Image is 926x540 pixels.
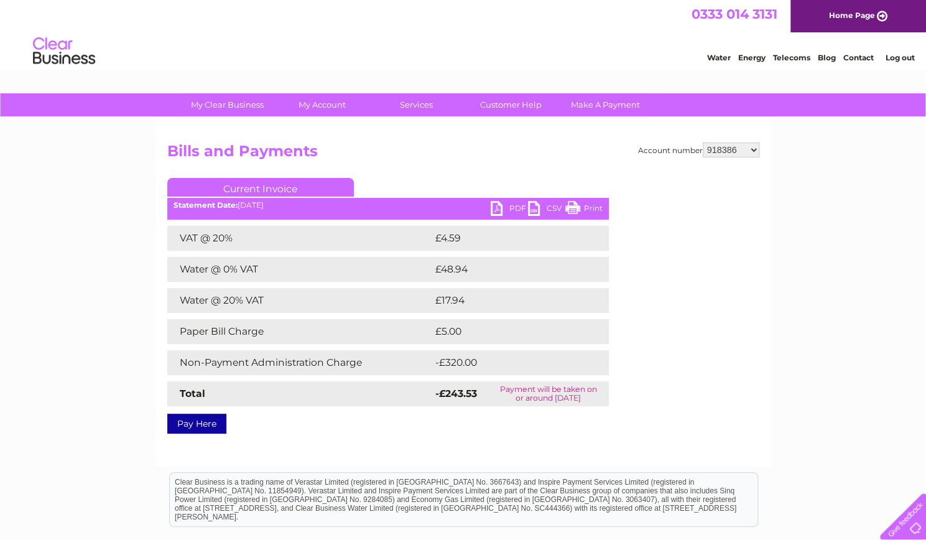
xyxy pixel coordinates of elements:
[180,388,205,399] strong: Total
[488,381,608,406] td: Payment will be taken on or around [DATE]
[167,414,226,434] a: Pay Here
[167,257,432,282] td: Water @ 0% VAT
[638,142,759,157] div: Account number
[491,201,528,219] a: PDF
[843,53,874,62] a: Contact
[692,6,777,22] a: 0333 014 3131
[818,53,836,62] a: Blog
[167,178,354,197] a: Current Invoice
[167,201,609,210] div: [DATE]
[176,93,279,116] a: My Clear Business
[460,93,562,116] a: Customer Help
[432,319,580,344] td: £5.00
[32,32,96,70] img: logo.png
[432,257,585,282] td: £48.94
[432,350,588,375] td: -£320.00
[167,319,432,344] td: Paper Bill Charge
[885,53,914,62] a: Log out
[738,53,766,62] a: Energy
[167,226,432,251] td: VAT @ 20%
[365,93,468,116] a: Services
[167,288,432,313] td: Water @ 20% VAT
[554,93,657,116] a: Make A Payment
[432,288,583,313] td: £17.94
[432,226,580,251] td: £4.59
[773,53,810,62] a: Telecoms
[707,53,731,62] a: Water
[167,350,432,375] td: Non-Payment Administration Charge
[528,201,565,219] a: CSV
[174,200,238,210] b: Statement Date:
[435,388,477,399] strong: -£243.53
[170,7,757,60] div: Clear Business is a trading name of Verastar Limited (registered in [GEOGRAPHIC_DATA] No. 3667643...
[167,142,759,166] h2: Bills and Payments
[271,93,373,116] a: My Account
[565,201,603,219] a: Print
